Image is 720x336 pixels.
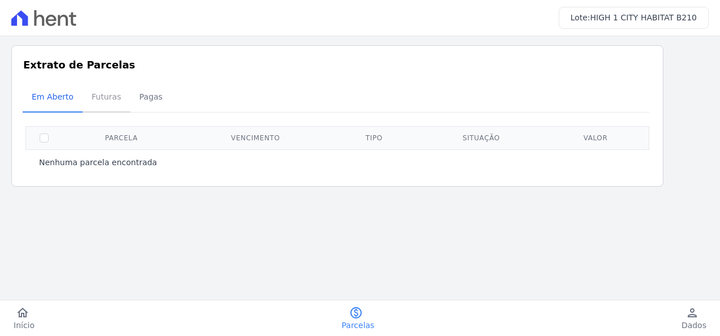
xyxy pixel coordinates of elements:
[571,12,697,24] h3: Lote:
[668,306,720,331] a: personDados
[23,57,652,72] h3: Extrato de Parcelas
[39,157,157,168] p: Nenhuma parcela encontrada
[62,126,181,149] th: Parcela
[685,306,699,320] i: person
[25,85,80,108] span: Em Aberto
[328,306,388,331] a: paidParcelas
[181,126,331,149] th: Vencimento
[130,83,172,113] a: Pagas
[132,85,169,108] span: Pagas
[418,126,545,149] th: Situação
[590,13,697,22] span: HIGH 1 CITY HABITAT B210
[83,83,130,113] a: Futuras
[14,320,35,331] span: Início
[331,126,418,149] th: Tipo
[349,306,363,320] i: paid
[23,83,83,113] a: Em Aberto
[682,320,706,331] span: Dados
[16,306,29,320] i: home
[545,126,646,149] th: Valor
[342,320,375,331] span: Parcelas
[85,85,128,108] span: Futuras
